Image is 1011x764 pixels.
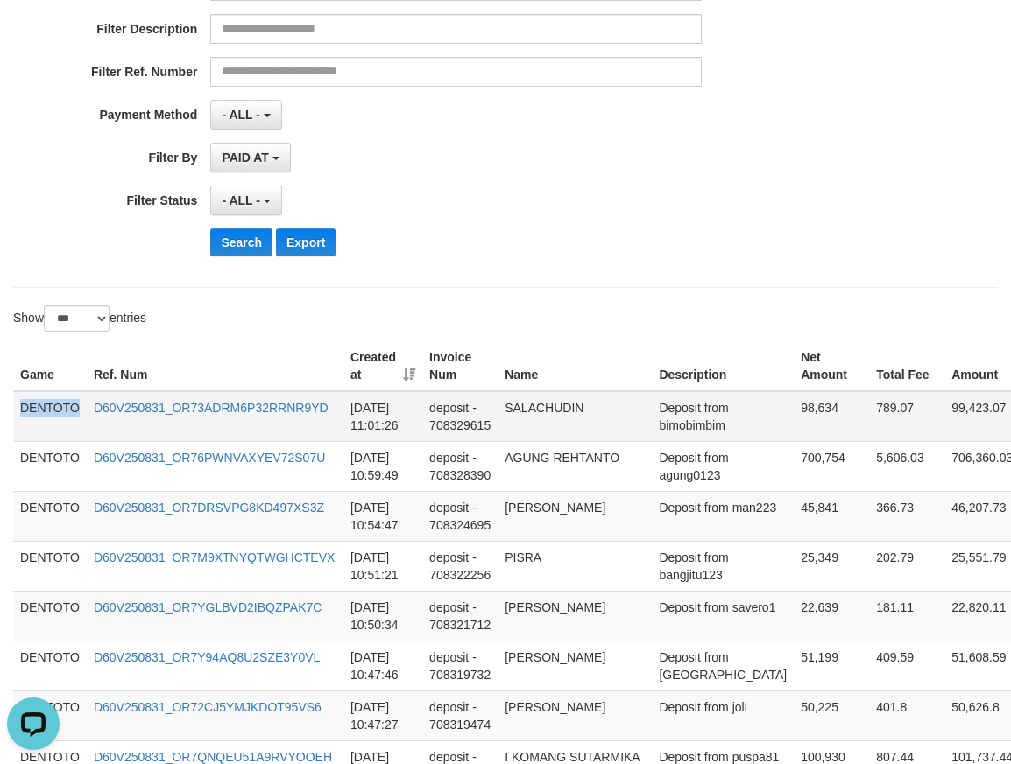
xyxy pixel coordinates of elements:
td: [PERSON_NAME] [498,641,652,690]
td: 409.59 [869,641,944,690]
td: 5,606.03 [869,441,944,491]
td: 789.07 [869,391,944,442]
td: Deposit from [GEOGRAPHIC_DATA] [652,641,794,690]
th: Game [13,341,87,391]
td: Deposit from savero1 [652,591,794,641]
td: DENTOTO [13,541,87,591]
a: D60V250831_OR7Y94AQ8U2SZE3Y0VL [94,650,320,664]
td: 50,225 [794,690,869,740]
td: 22,639 [794,591,869,641]
td: deposit - 708322256 [422,541,498,591]
button: - ALL - [210,186,281,215]
td: [DATE] 11:01:26 [343,391,422,442]
th: Invoice Num [422,341,498,391]
label: Show entries [13,305,146,332]
a: D60V250831_OR73ADRM6P32RRNR9YD [94,401,329,415]
button: Open LiveChat chat widget [7,7,60,60]
td: PISRA [498,541,652,591]
td: 98,634 [794,391,869,442]
td: DENTOTO [13,491,87,541]
button: PAID AT [210,143,290,172]
a: D60V250831_OR7M9XTNYQTWGHCTEVX [94,550,335,564]
a: D60V250831_OR7QNQEU51A9RVYOOEH [94,750,332,764]
a: D60V250831_OR76PWNVAXYEV72S07U [94,451,325,465]
td: 366.73 [869,491,944,541]
th: Total Fee [869,341,944,391]
th: Ref. Num [87,341,343,391]
td: deposit - 708319474 [422,690,498,740]
td: DENTOTO [13,591,87,641]
td: [PERSON_NAME] [498,690,652,740]
td: Deposit from joli [652,690,794,740]
button: Search [210,228,272,256]
td: [PERSON_NAME] [498,491,652,541]
button: - ALL - [210,100,281,130]
th: Created at: activate to sort column ascending [343,341,422,391]
td: [DATE] 10:59:49 [343,441,422,491]
td: 45,841 [794,491,869,541]
td: SALACHUDIN [498,391,652,442]
td: DENTOTO [13,441,87,491]
td: Deposit from agung0123 [652,441,794,491]
a: D60V250831_OR7DRSVPG8KD497XS3Z [94,501,324,515]
span: - ALL - [222,108,260,122]
span: - ALL - [222,193,260,207]
td: [DATE] 10:54:47 [343,491,422,541]
th: Name [498,341,652,391]
td: DENTOTO [13,641,87,690]
td: deposit - 708329615 [422,391,498,442]
td: deposit - 708319732 [422,641,498,690]
td: 202.79 [869,541,944,591]
td: deposit - 708324695 [422,491,498,541]
select: Showentries [44,305,110,332]
td: deposit - 708328390 [422,441,498,491]
td: DENTOTO [13,391,87,442]
td: 401.8 [869,690,944,740]
td: AGUNG REHTANTO [498,441,652,491]
button: Export [276,228,336,256]
td: [DATE] 10:47:27 [343,690,422,740]
td: Deposit from bimobimbim [652,391,794,442]
td: 25,349 [794,541,869,591]
td: Deposit from bangjitu123 [652,541,794,591]
a: D60V250831_OR72CJ5YMJKDOT95VS6 [94,700,322,714]
a: D60V250831_OR7YGLBVD2IBQZPAK7C [94,600,322,614]
td: [DATE] 10:47:46 [343,641,422,690]
td: 181.11 [869,591,944,641]
span: PAID AT [222,151,268,165]
td: 51,199 [794,641,869,690]
td: deposit - 708321712 [422,591,498,641]
td: 700,754 [794,441,869,491]
td: Deposit from man223 [652,491,794,541]
td: [DATE] 10:51:21 [343,541,422,591]
td: [DATE] 10:50:34 [343,591,422,641]
th: Net Amount [794,341,869,391]
th: Description [652,341,794,391]
td: [PERSON_NAME] [498,591,652,641]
